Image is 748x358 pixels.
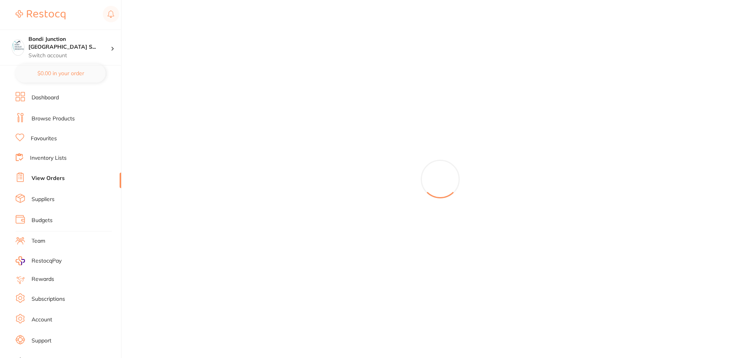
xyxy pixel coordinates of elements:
[32,175,65,182] a: View Orders
[32,316,52,324] a: Account
[16,256,25,265] img: RestocqPay
[32,94,59,102] a: Dashboard
[32,217,53,224] a: Budgets
[32,275,54,283] a: Rewards
[28,35,111,51] h4: Bondi Junction Sydney Specialist Periodontics
[32,295,65,303] a: Subscriptions
[32,337,51,345] a: Support
[32,196,55,203] a: Suppliers
[16,64,106,83] button: $0.00 in your order
[32,115,75,123] a: Browse Products
[28,52,111,60] p: Switch account
[16,10,65,19] img: Restocq Logo
[32,257,62,265] span: RestocqPay
[16,6,65,24] a: Restocq Logo
[31,135,57,143] a: Favourites
[32,237,45,245] a: Team
[12,40,24,52] img: Bondi Junction Sydney Specialist Periodontics
[30,154,67,162] a: Inventory Lists
[16,256,62,265] a: RestocqPay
